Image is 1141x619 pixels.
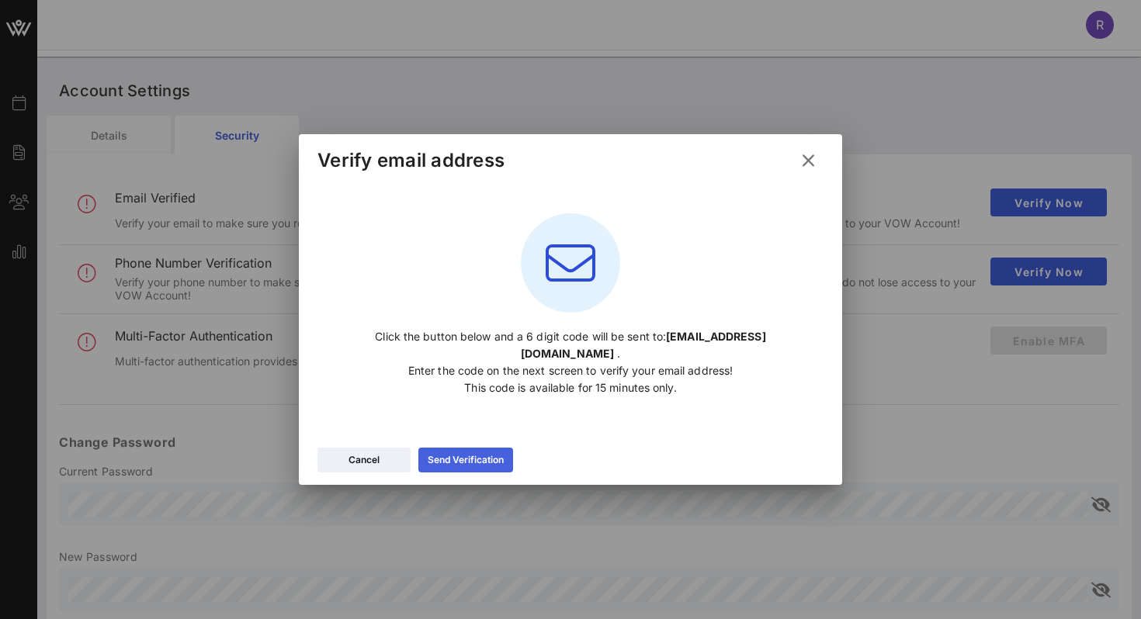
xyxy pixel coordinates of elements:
[317,448,411,472] button: Cancel
[349,452,380,468] div: Cancel
[333,328,808,396] p: Click the button below and a 6 digit code will be sent to: . Enter the code on the next screen to...
[418,448,513,472] button: Send Verification
[317,149,505,172] div: Verify email address
[428,452,504,468] div: Send Verification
